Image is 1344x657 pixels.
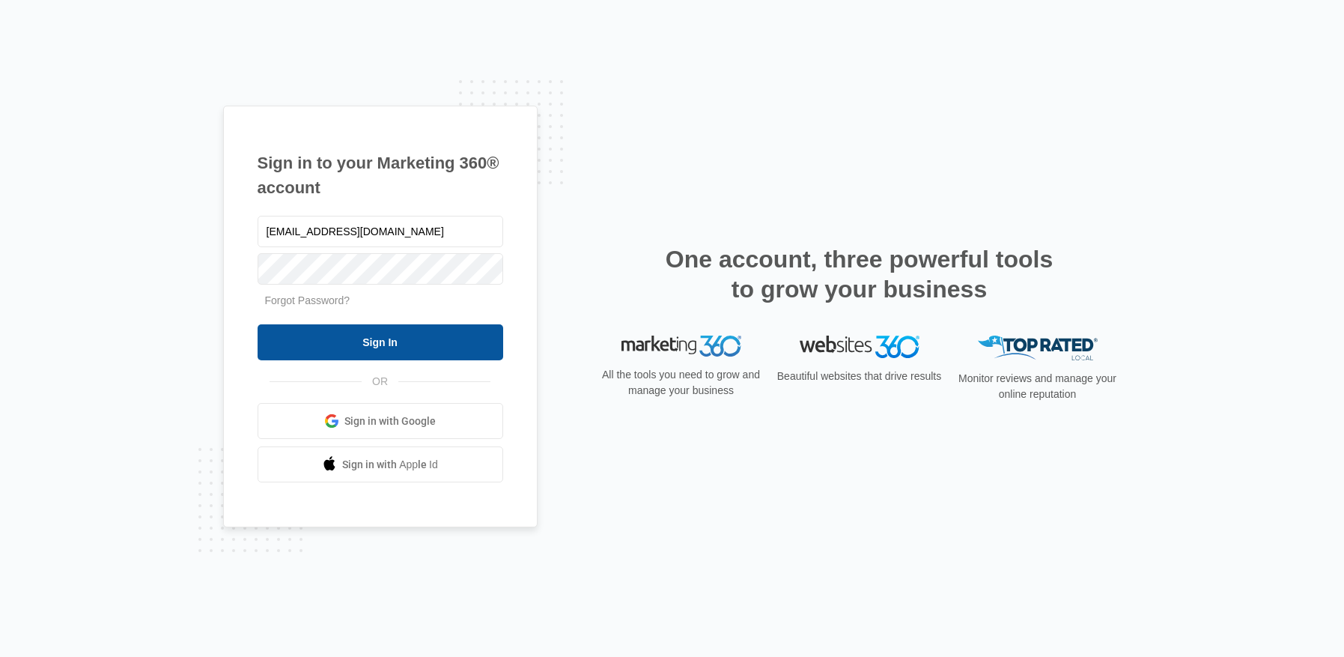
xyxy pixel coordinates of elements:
span: OR [362,374,398,390]
h2: One account, three powerful tools to grow your business [661,244,1058,304]
a: Sign in with Apple Id [258,446,503,482]
a: Sign in with Google [258,403,503,439]
img: Websites 360 [800,336,919,357]
img: Top Rated Local [978,336,1098,360]
span: Sign in with Google [344,414,436,429]
p: All the tools you need to grow and manage your business [597,367,765,399]
input: Email [258,216,503,247]
a: Forgot Password? [265,294,350,306]
span: Sign in with Apple Id [342,457,438,473]
p: Beautiful websites that drive results [776,369,943,384]
h1: Sign in to your Marketing 360® account [258,151,503,200]
p: Monitor reviews and manage your online reputation [954,371,1122,402]
input: Sign In [258,324,503,360]
img: Marketing 360 [621,336,741,357]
